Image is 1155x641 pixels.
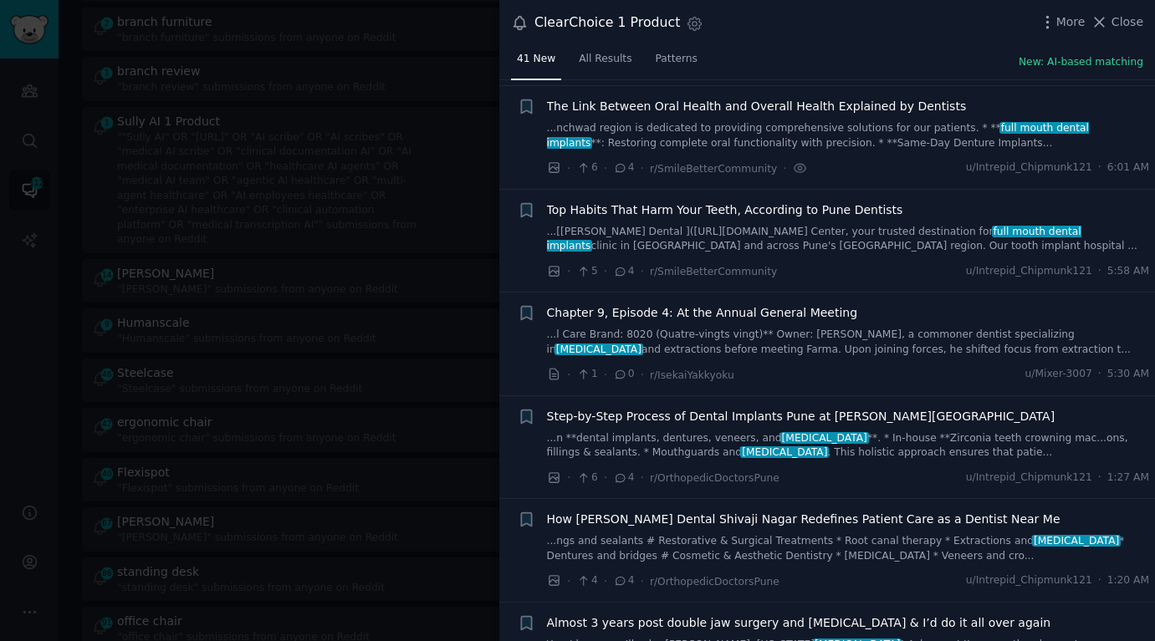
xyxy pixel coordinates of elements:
span: · [1098,160,1101,176]
span: · [604,572,607,590]
a: The Link Between Oral Health and Overall Health Explained by Dentists [547,98,967,115]
span: · [641,262,644,280]
span: · [567,262,570,280]
a: 41 New [511,46,561,80]
a: Step-by-Step Process of Dental Implants Pune at [PERSON_NAME][GEOGRAPHIC_DATA] [547,408,1055,425]
span: u/Intrepid_Chipmunk121 [966,573,1092,588]
span: 4 [613,160,634,176]
a: Patterns [650,46,703,80]
span: 1:27 AM [1107,471,1149,486]
span: u/Intrepid_Chipmunk121 [966,264,1092,279]
span: [MEDICAL_DATA] [555,343,643,355]
button: New: AI-based matching [1019,55,1143,70]
button: More [1039,13,1086,31]
span: 6 [576,471,597,486]
a: ...[[PERSON_NAME] Dental ]([URL][DOMAIN_NAME] Center, your trusted destination forfull mouth dent... [547,225,1150,254]
span: · [567,160,570,177]
span: u/Intrepid_Chipmunk121 [966,160,1092,176]
span: · [604,262,607,280]
a: ...n **dental implants, dentures, veneers, and[MEDICAL_DATA]**. * In-house **Zirconia teeth crown... [547,431,1150,460]
span: [MEDICAL_DATA] [780,432,869,444]
span: 6:01 AM [1107,160,1149,176]
a: ...nchwad region is dedicated to providing comprehensive solutions for our patients. * **full mou... [547,121,1150,150]
span: 5:58 AM [1107,264,1149,279]
span: 4 [613,573,634,588]
span: · [604,469,607,486]
a: All Results [573,46,637,80]
span: 4 [613,471,634,486]
span: 4 [576,573,597,588]
span: · [641,366,644,384]
span: [MEDICAL_DATA] [1032,535,1121,547]
span: 5:30 AM [1107,367,1149,382]
span: 1 [576,367,597,382]
span: 6 [576,160,597,176]
span: · [783,160,786,177]
span: More [1056,13,1086,31]
span: · [641,160,644,177]
span: [MEDICAL_DATA] [740,446,829,458]
a: How [PERSON_NAME] Dental Shivaji Nagar Redefines Patient Care as a Dentist Near Me [547,511,1060,528]
span: r/SmileBetterCommunity [650,266,777,277]
span: Close [1112,13,1143,31]
span: · [1098,573,1101,588]
span: · [1098,367,1101,382]
span: r/OrthopedicDoctorsPune [650,472,779,484]
span: r/OrthopedicDoctorsPune [650,576,779,588]
span: · [1098,471,1101,486]
span: full mouth dental implants [547,122,1089,149]
span: · [604,160,607,177]
span: u/Mixer-3007 [1025,367,1092,382]
span: 0 [613,367,634,382]
a: Almost 3 years post double jaw surgery and [MEDICAL_DATA] & I’d do it all over again [547,614,1051,632]
span: · [641,572,644,590]
a: ...ngs and sealants # Restorative & Surgical Treatments * Root canal therapy * Extractions and[ME... [547,534,1150,563]
span: · [1098,264,1101,279]
span: 5 [576,264,597,279]
span: · [567,572,570,590]
span: u/Intrepid_Chipmunk121 [966,471,1092,486]
span: 1:20 AM [1107,573,1149,588]
span: r/SmileBetterCommunity [650,163,777,175]
a: Top Habits That Harm Your Teeth, According to Pune Dentists [547,201,903,219]
span: · [567,366,570,384]
a: ...l Care Brand: 8020 (Quatre-vingts vingt)** Owner: [PERSON_NAME], a commoner dentist specializi... [547,328,1150,357]
span: Patterns [656,52,698,67]
span: r/IsekaiYakkyoku [650,369,734,381]
button: Close [1091,13,1143,31]
span: · [641,469,644,486]
a: Chapter 9, Episode 4: At the Annual General Meeting [547,304,858,322]
span: All Results [579,52,631,67]
span: 4 [613,264,634,279]
span: 41 New [517,52,555,67]
span: · [604,366,607,384]
div: ClearChoice 1 Product [534,13,680,33]
span: · [567,469,570,486]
